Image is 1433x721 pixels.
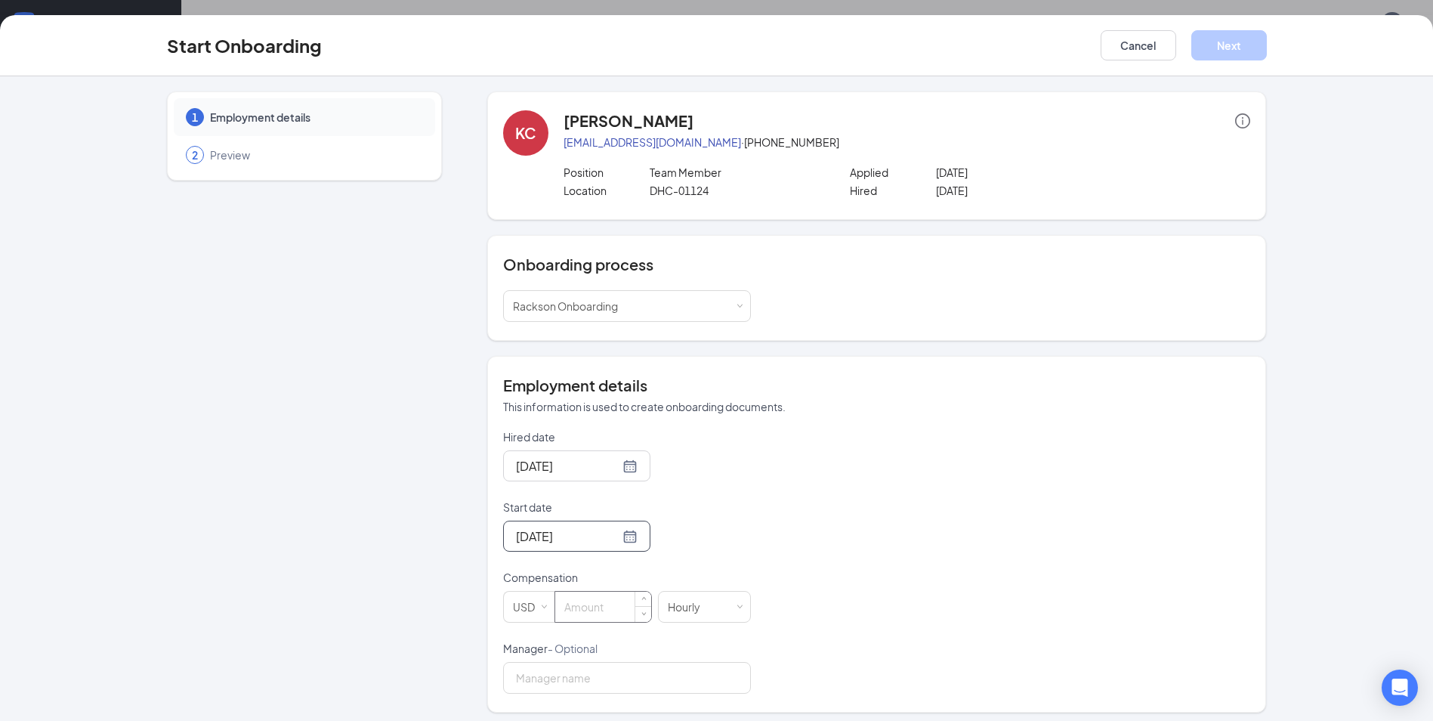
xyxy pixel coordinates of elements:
h4: Employment details [503,375,1250,396]
h3: Start Onboarding [167,32,322,58]
span: Decrease Value [635,606,651,621]
button: Cancel [1101,30,1176,60]
span: Increase Value [635,592,651,607]
input: Amount [555,592,651,622]
p: Applied [850,165,936,180]
p: [DATE] [936,183,1107,198]
span: 1 [192,110,198,125]
input: Aug 28, 2025 [516,527,619,546]
span: Employment details [210,110,420,125]
div: KC [515,122,536,144]
button: Next [1191,30,1267,60]
p: Location [564,183,650,198]
input: Manager name [503,662,751,694]
p: [DATE] [936,165,1107,180]
span: Preview [210,147,420,162]
p: Start date [503,500,751,515]
div: USD [513,592,545,622]
span: info-circle [1235,113,1250,128]
p: Hired [850,183,936,198]
span: 2 [192,147,198,162]
div: Hourly [668,592,711,622]
input: Aug 26, 2025 [516,456,619,475]
p: Team Member [650,165,821,180]
div: [object Object] [513,291,628,321]
a: [EMAIL_ADDRESS][DOMAIN_NAME] [564,135,741,149]
div: Open Intercom Messenger [1382,670,1418,706]
p: Position [564,165,650,180]
span: - Optional [548,642,598,655]
p: Compensation [503,570,751,585]
h4: Onboarding process [503,254,1250,275]
h4: [PERSON_NAME] [564,110,693,132]
span: Rackson Onboarding [513,299,618,313]
p: This information is used to create onboarding documents. [503,399,1250,414]
p: DHC-01124 [650,183,821,198]
p: · [PHONE_NUMBER] [564,135,1250,150]
p: Hired date [503,429,751,444]
p: Manager [503,641,751,656]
